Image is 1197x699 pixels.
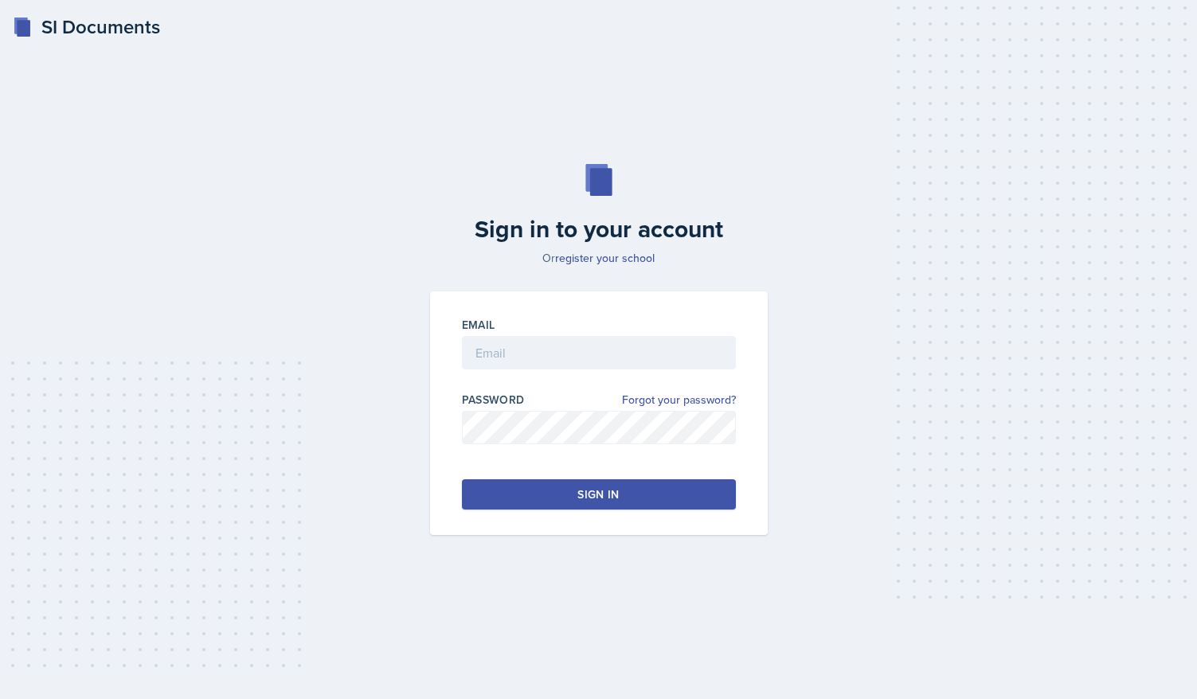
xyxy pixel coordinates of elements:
[462,317,495,333] label: Email
[577,486,619,502] div: Sign in
[462,392,525,408] label: Password
[421,250,777,266] p: Or
[462,479,736,510] button: Sign in
[555,250,655,266] a: register your school
[462,336,736,369] input: Email
[13,13,160,41] a: SI Documents
[622,392,736,408] a: Forgot your password?
[421,215,777,244] h2: Sign in to your account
